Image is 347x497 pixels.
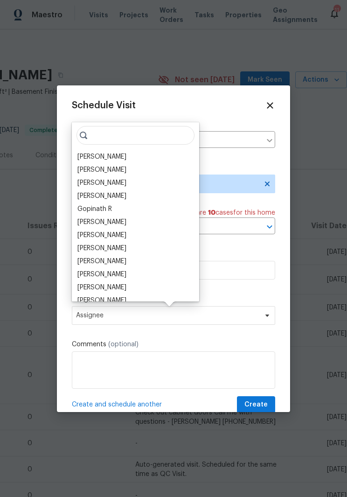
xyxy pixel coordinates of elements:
button: Create [237,396,275,413]
div: [PERSON_NAME] [77,296,126,305]
span: Assignee [76,312,259,319]
div: [PERSON_NAME] [77,217,126,227]
span: (optional) [108,341,139,348]
span: Close [265,100,275,111]
span: Create and schedule another [72,400,162,409]
button: Open [263,220,276,233]
div: [PERSON_NAME] [77,191,126,201]
span: Create [244,399,268,411]
div: [PERSON_NAME] [77,270,126,279]
span: There are case s for this home [179,208,275,217]
div: Gopinath R [77,204,112,214]
span: Schedule Visit [72,101,136,110]
div: [PERSON_NAME] [77,165,126,175]
div: [PERSON_NAME] [77,231,126,240]
div: [PERSON_NAME] [77,257,126,266]
span: 10 [208,210,215,216]
div: [PERSON_NAME] [77,152,126,161]
div: [PERSON_NAME] [77,178,126,188]
label: Comments [72,340,275,349]
div: [PERSON_NAME] [77,283,126,292]
label: Home [72,122,275,131]
div: [PERSON_NAME] [77,244,126,253]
